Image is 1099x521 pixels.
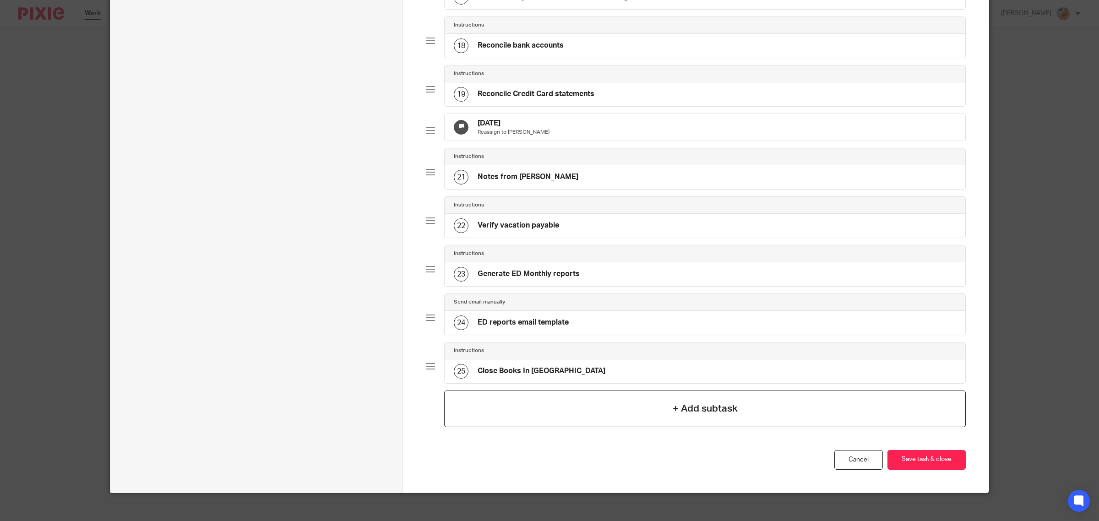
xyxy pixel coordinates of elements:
div: 23 [454,267,468,282]
div: 24 [454,315,468,330]
h4: Close Books In [GEOGRAPHIC_DATA] [478,366,605,376]
h4: Instructions [454,347,484,354]
div: 18 [454,38,468,53]
div: 21 [454,170,468,185]
h4: Instructions [454,250,484,257]
h4: Verify vacation payable [478,221,559,230]
h4: Instructions [454,22,484,29]
div: 19 [454,87,468,102]
div: 22 [454,218,468,233]
h4: Instructions [454,153,484,160]
h4: Send email manually [454,298,505,306]
h4: Reconcile Credit Card statements [478,89,594,99]
h4: [DATE] [478,119,549,128]
h4: Generate ED Monthly reports [478,269,580,279]
h4: Instructions [454,201,484,209]
div: 25 [454,364,468,379]
h4: + Add subtask [673,402,738,416]
a: Cancel [834,450,883,470]
button: Save task & close [887,450,966,470]
h4: ED reports email template [478,318,569,327]
h4: Instructions [454,70,484,77]
p: Reassign to [PERSON_NAME] [478,129,549,136]
h4: Notes from [PERSON_NAME] [478,172,578,182]
h4: Reconcile bank accounts [478,41,564,50]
